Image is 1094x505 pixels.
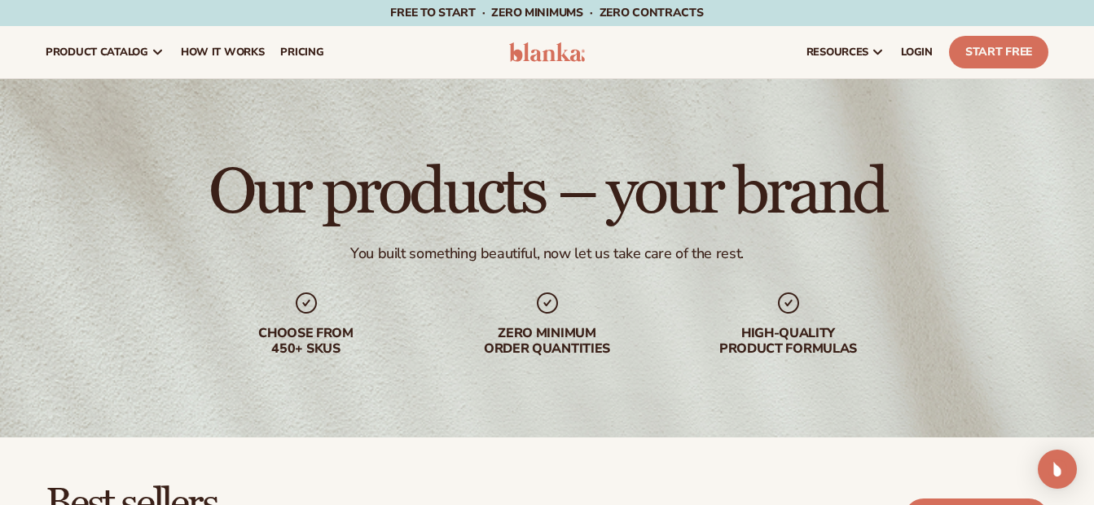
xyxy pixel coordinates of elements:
a: pricing [272,26,332,78]
div: Zero minimum order quantities [443,326,652,357]
span: product catalog [46,46,148,59]
a: LOGIN [893,26,941,78]
a: Start Free [949,36,1048,68]
h1: Our products – your brand [209,160,885,225]
span: pricing [280,46,323,59]
span: resources [806,46,868,59]
span: Free to start · ZERO minimums · ZERO contracts [390,5,703,20]
a: How It Works [173,26,273,78]
div: Open Intercom Messenger [1038,450,1077,489]
div: Choose from 450+ Skus [202,326,411,357]
span: How It Works [181,46,265,59]
img: logo [509,42,586,62]
span: LOGIN [901,46,933,59]
div: You built something beautiful, now let us take care of the rest. [350,244,744,263]
div: High-quality product formulas [684,326,893,357]
a: resources [798,26,893,78]
a: product catalog [37,26,173,78]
